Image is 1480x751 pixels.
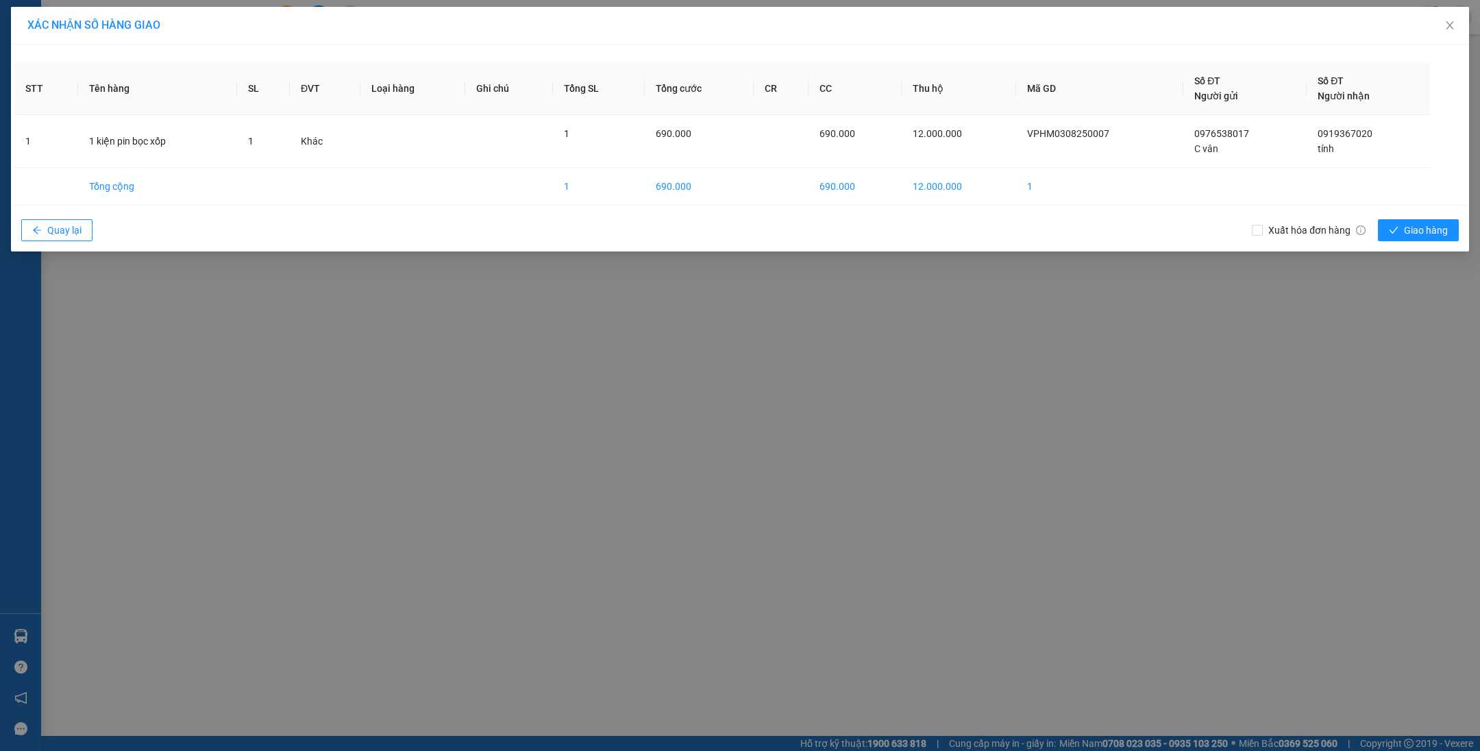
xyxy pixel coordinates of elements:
span: tính [1318,143,1334,154]
span: 0919367020 [1318,128,1372,139]
span: VPHM0308250007 [1027,128,1109,139]
th: Loại hàng [360,62,465,115]
td: 690.000 [645,168,754,206]
span: 12.000.000 [913,128,962,139]
td: Tổng cộng [78,168,237,206]
td: 12.000.000 [902,168,1016,206]
span: 690.000 [656,128,691,139]
span: Số ĐT [1194,75,1220,86]
th: STT [14,62,78,115]
button: checkGiao hàng [1378,219,1459,241]
span: Người gửi [1194,90,1238,101]
td: 1 kiện pin bọc xốp [78,115,237,168]
span: 1 [564,128,569,139]
span: Giao hàng [1404,223,1448,238]
span: C vân [1194,143,1218,154]
span: XÁC NHẬN SỐ HÀNG GIAO [27,19,160,32]
td: 690.000 [809,168,901,206]
span: check [1389,225,1398,236]
td: 1 [553,168,644,206]
span: arrow-left [32,225,42,236]
button: arrow-leftQuay lại [21,219,92,241]
span: 0976538017 [1194,128,1249,139]
td: 1 [14,115,78,168]
td: 1 [1016,168,1183,206]
button: Close [1431,7,1469,45]
span: Xuất hóa đơn hàng [1263,223,1371,238]
th: SL [237,62,290,115]
span: Số ĐT [1318,75,1344,86]
th: Tổng cước [645,62,754,115]
th: Tên hàng [78,62,237,115]
th: Mã GD [1016,62,1183,115]
span: info-circle [1356,225,1366,235]
span: close [1444,20,1455,31]
th: CR [754,62,809,115]
th: ĐVT [290,62,360,115]
span: 1 [248,136,254,147]
th: Thu hộ [902,62,1016,115]
span: Quay lại [47,223,82,238]
td: Khác [290,115,360,168]
th: CC [809,62,901,115]
th: Tổng SL [553,62,644,115]
span: Người nhận [1318,90,1370,101]
span: 690.000 [819,128,855,139]
th: Ghi chú [465,62,554,115]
